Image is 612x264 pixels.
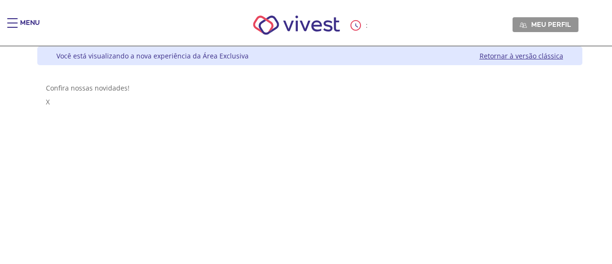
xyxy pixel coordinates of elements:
[20,18,40,37] div: Menu
[30,46,582,264] div: Vivest
[520,22,527,29] img: Meu perfil
[46,97,50,106] span: X
[56,51,249,60] div: Você está visualizando a nova experiência da Área Exclusiva
[531,20,571,29] span: Meu perfil
[46,83,574,92] div: Confira nossas novidades!
[513,17,579,32] a: Meu perfil
[242,5,351,46] img: Vivest
[480,51,563,60] a: Retornar à versão clássica
[350,20,370,31] div: :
